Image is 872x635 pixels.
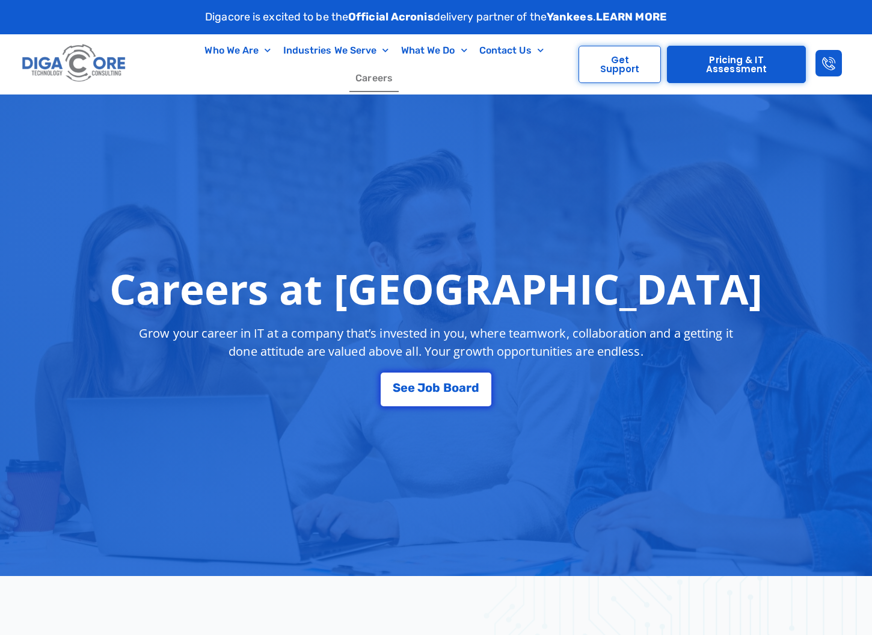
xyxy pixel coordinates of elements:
[277,37,395,64] a: Industries We Serve
[471,382,479,394] span: d
[393,382,401,394] span: S
[579,46,662,83] a: Get Support
[348,10,434,23] strong: Official Acronis
[443,382,452,394] span: B
[176,37,573,92] nav: Menu
[205,9,667,25] p: Digacore is excited to be the delivery partner of the .
[459,382,466,394] span: a
[591,55,649,73] span: Get Support
[109,264,763,312] h1: Careers at [GEOGRAPHIC_DATA]
[432,382,440,394] span: b
[680,55,793,73] span: Pricing & IT Assessment
[547,10,593,23] strong: Yankees
[349,64,399,92] a: Careers
[466,382,471,394] span: r
[401,382,408,394] span: e
[667,46,805,83] a: Pricing & IT Assessment
[198,37,277,64] a: Who We Are
[596,10,667,23] a: LEARN MORE
[381,373,491,406] a: See Job Board
[128,324,744,361] p: Grow your career in IT at a company that’s invested in you, where teamwork, collaboration and a g...
[425,382,432,394] span: o
[473,37,550,64] a: Contact Us
[19,40,129,87] img: Digacore logo 1
[395,37,473,64] a: What We Do
[452,382,459,394] span: o
[408,382,415,394] span: e
[417,382,425,394] span: J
